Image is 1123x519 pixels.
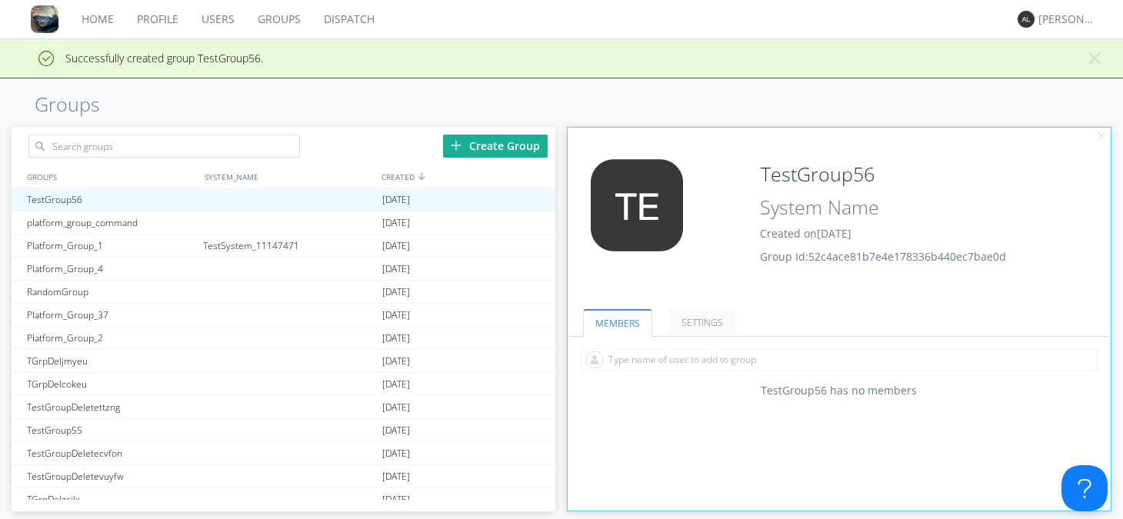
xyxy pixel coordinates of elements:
[382,211,410,235] span: [DATE]
[23,235,199,257] div: Platform_Group_1
[382,419,410,442] span: [DATE]
[12,396,555,419] a: TestGroupDeletettzng[DATE]
[382,465,410,488] span: [DATE]
[443,135,548,158] div: Create Group
[12,327,555,350] a: Platform_Group_2[DATE]
[755,193,1003,222] input: System Name
[568,383,1111,398] div: TestGroup56 has no members
[382,488,410,511] span: [DATE]
[1018,11,1035,28] img: 373638.png
[1061,465,1108,511] iframe: Toggle Customer Support
[382,327,410,350] span: [DATE]
[12,211,555,235] a: platform_group_command[DATE]
[201,165,378,188] div: SYSTEM_NAME
[23,488,199,511] div: TGrpDelzcilx
[12,281,555,304] a: RandomGroup[DATE]
[23,419,199,441] div: TestGroup55
[12,373,555,396] a: TGrpDelcokeu[DATE]
[760,249,1006,264] span: Group Id: 52c4ace81b7e4e178336b440ec7bae0d
[12,188,555,211] a: TestGroup56[DATE]
[12,465,555,488] a: TestGroupDeletevuyfw[DATE]
[382,373,410,396] span: [DATE]
[23,350,199,372] div: TGrpDeljmyeu
[579,159,695,251] img: 373638.png
[12,51,263,65] span: Successfully created group TestGroup56.
[382,396,410,419] span: [DATE]
[12,235,555,258] a: Platform_Group_1TestSystem_11147471[DATE]
[382,258,410,281] span: [DATE]
[581,348,1098,371] input: Type name of user to add to group
[28,135,300,158] input: Search groups
[12,442,555,465] a: TestGroupDeletecvfon[DATE]
[23,281,199,303] div: RandomGroup
[382,281,410,304] span: [DATE]
[382,442,410,465] span: [DATE]
[23,442,199,464] div: TestGroupDeletecvfon
[755,159,1003,190] input: Group Name
[23,373,199,395] div: TGrpDelcokeu
[23,188,199,211] div: TestGroup56
[23,211,199,234] div: platform_group_command
[451,140,462,151] img: plus.svg
[23,465,199,487] div: TestGroupDeletevuyfw
[23,327,199,349] div: Platform_Group_2
[1096,131,1107,142] img: cancel.svg
[12,350,555,373] a: TGrpDeljmyeu[DATE]
[23,304,199,326] div: Platform_Group_37
[12,258,555,281] a: Platform_Group_4[DATE]
[382,235,410,258] span: [DATE]
[382,350,410,373] span: [DATE]
[760,226,851,241] span: Created on
[12,419,555,442] a: TestGroup55[DATE]
[817,226,851,241] span: [DATE]
[583,309,652,337] a: MEMBERS
[23,258,199,280] div: Platform_Group_4
[669,309,735,336] a: SETTINGS
[378,165,556,188] div: CREATED
[382,304,410,327] span: [DATE]
[1038,12,1096,27] div: [PERSON_NAME]
[23,396,199,418] div: TestGroupDeletettzng
[12,304,555,327] a: Platform_Group_37[DATE]
[12,488,555,511] a: TGrpDelzcilx[DATE]
[199,235,378,257] div: TestSystem_11147471
[23,165,197,188] div: GROUPS
[382,188,410,211] span: [DATE]
[31,5,58,33] img: 8ff700cf5bab4eb8a436322861af2272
